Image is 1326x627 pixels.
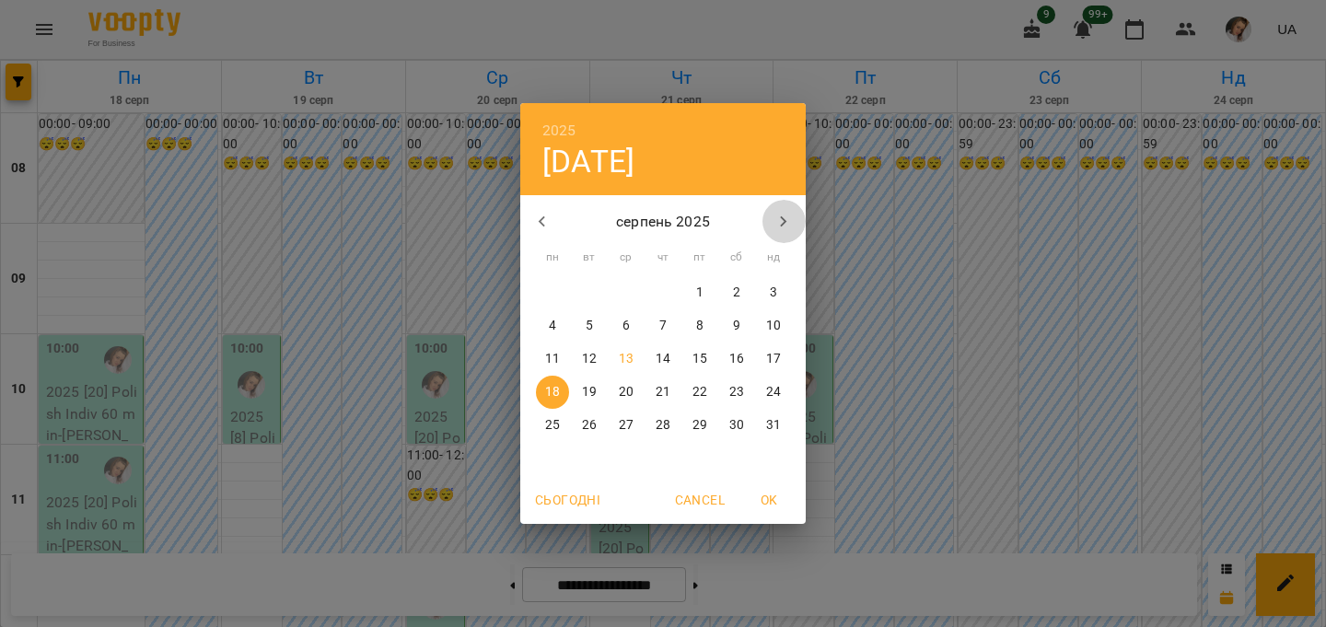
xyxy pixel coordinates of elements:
p: 23 [729,383,744,401]
button: 18 [536,376,569,409]
p: 5 [586,317,593,335]
p: 6 [622,317,630,335]
button: 8 [683,309,716,343]
p: 15 [692,350,707,368]
p: 29 [692,416,707,435]
p: 20 [619,383,634,401]
button: 17 [757,343,790,376]
button: 7 [646,309,680,343]
button: 16 [720,343,753,376]
button: [DATE] [542,143,634,180]
button: Cancel [668,483,732,517]
p: 10 [766,317,781,335]
p: 27 [619,416,634,435]
p: 4 [549,317,556,335]
p: 19 [582,383,597,401]
p: 31 [766,416,781,435]
p: 16 [729,350,744,368]
button: 12 [573,343,606,376]
p: 25 [545,416,560,435]
button: 23 [720,376,753,409]
button: Сьогодні [528,483,608,517]
span: ср [610,249,643,267]
button: 11 [536,343,569,376]
button: 19 [573,376,606,409]
span: OK [747,489,791,511]
p: 1 [696,284,704,302]
button: 30 [720,409,753,442]
button: 9 [720,309,753,343]
p: 7 [659,317,667,335]
span: пн [536,249,569,267]
button: 26 [573,409,606,442]
button: 22 [683,376,716,409]
span: Cancel [675,489,725,511]
p: 26 [582,416,597,435]
button: 24 [757,376,790,409]
p: 28 [656,416,670,435]
button: 31 [757,409,790,442]
button: 20 [610,376,643,409]
button: 27 [610,409,643,442]
p: 2 [733,284,740,302]
button: 5 [573,309,606,343]
p: 14 [656,350,670,368]
p: 21 [656,383,670,401]
p: 3 [770,284,777,302]
button: 21 [646,376,680,409]
span: чт [646,249,680,267]
p: 18 [545,383,560,401]
p: 17 [766,350,781,368]
button: 29 [683,409,716,442]
span: сб [720,249,753,267]
p: 24 [766,383,781,401]
button: 6 [610,309,643,343]
button: OK [739,483,798,517]
button: 2025 [542,118,576,144]
p: 13 [619,350,634,368]
span: вт [573,249,606,267]
p: 30 [729,416,744,435]
button: 15 [683,343,716,376]
button: 3 [757,276,790,309]
button: 14 [646,343,680,376]
p: 11 [545,350,560,368]
button: 25 [536,409,569,442]
p: серпень 2025 [564,211,762,233]
button: 28 [646,409,680,442]
button: 1 [683,276,716,309]
button: 4 [536,309,569,343]
p: 9 [733,317,740,335]
span: нд [757,249,790,267]
span: пт [683,249,716,267]
span: Сьогодні [535,489,600,511]
p: 22 [692,383,707,401]
p: 8 [696,317,704,335]
p: 12 [582,350,597,368]
button: 2 [720,276,753,309]
button: 10 [757,309,790,343]
button: 13 [610,343,643,376]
